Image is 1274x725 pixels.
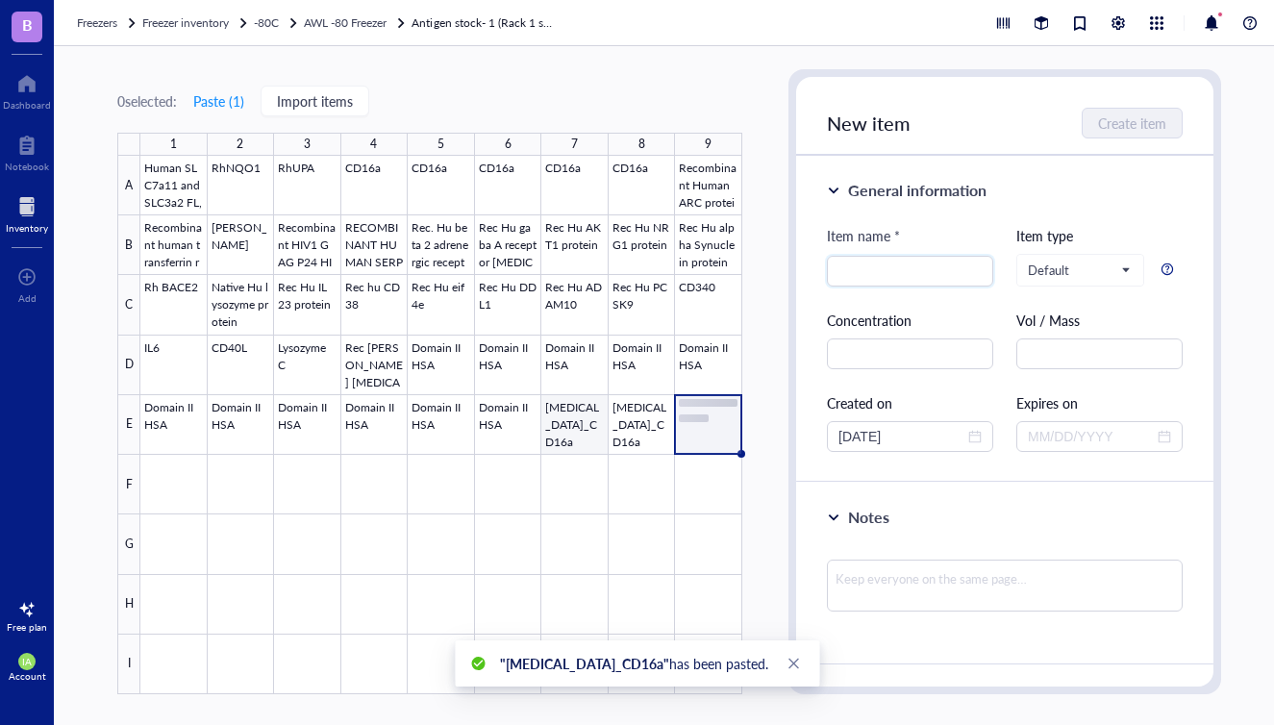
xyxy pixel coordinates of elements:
div: 1 [170,133,177,156]
div: 0 selected: [117,90,177,112]
div: Concentration [827,310,993,331]
a: Freezers [77,13,138,33]
span: AWL -80 Freezer [304,14,387,31]
span: has been pasted. [499,654,767,673]
div: 9 [705,133,712,156]
a: Dashboard [3,68,51,111]
div: Created on [827,392,993,413]
div: Expires on [1016,392,1183,413]
div: 2 [237,133,243,156]
div: F [117,455,140,514]
div: Account [9,670,46,682]
span: Default [1028,262,1129,279]
a: -80CAWL -80 Freezer [254,13,408,33]
a: Close [783,653,804,674]
div: General information [848,179,987,202]
button: Paste (1) [192,86,245,116]
span: IA [22,656,32,667]
button: Create item [1082,108,1183,138]
div: Item name [827,225,900,246]
span: -80C [254,14,279,31]
div: A [117,156,140,215]
button: Import items [261,86,369,116]
span: Freezer inventory [142,14,229,31]
div: E [117,395,140,455]
div: Item type [1016,225,1183,246]
div: D [117,336,140,395]
div: 3 [304,133,311,156]
div: Free plan [7,621,47,633]
div: C [117,275,140,335]
span: close [787,657,800,670]
span: New item [827,110,911,137]
a: Freezer inventory [142,13,250,33]
input: MM/DD/YYYY [838,426,964,447]
div: B [117,215,140,275]
div: Dashboard [3,99,51,111]
span: B [22,12,33,37]
b: "[MEDICAL_DATA]_CD16a" [499,654,668,673]
div: Notebook [5,161,49,172]
input: MM/DD/YYYY [1028,426,1154,447]
span: Import items [277,93,353,109]
div: Notes [848,506,889,529]
div: Inventory [6,222,48,234]
div: H [117,575,140,635]
a: Inventory [6,191,48,234]
div: G [117,514,140,574]
div: I [117,635,140,694]
div: 7 [571,133,578,156]
a: Notebook [5,130,49,172]
span: Freezers [77,14,117,31]
a: Antigen stock- 1 (Rack 1 shelf 1) [412,13,556,33]
div: 4 [370,133,377,156]
div: 5 [437,133,444,156]
div: 6 [505,133,512,156]
div: Vol / Mass [1016,310,1183,331]
div: Add [18,292,37,304]
div: 8 [638,133,645,156]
